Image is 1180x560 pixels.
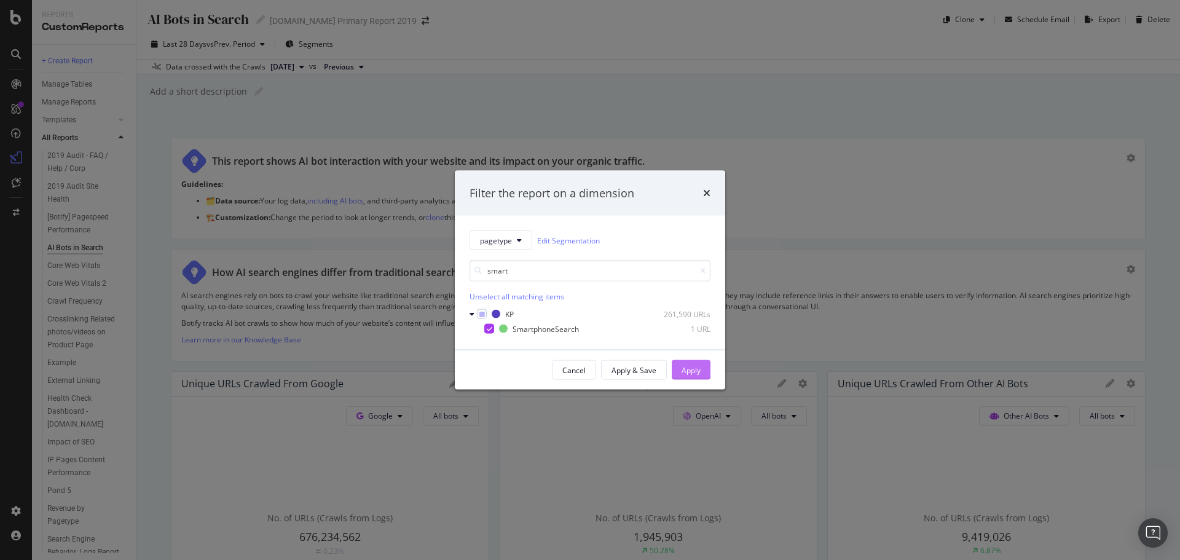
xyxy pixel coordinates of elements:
button: Apply & Save [601,360,667,380]
div: KP [505,309,514,319]
input: Search [470,260,710,282]
a: Edit Segmentation [537,234,600,246]
div: Open Intercom Messenger [1138,518,1168,548]
div: Cancel [562,365,586,375]
div: Unselect all matching items [470,291,710,302]
div: 1 URL [650,323,710,334]
div: 261,590 URLs [650,309,710,319]
button: Cancel [552,360,596,380]
div: SmartphoneSearch [513,323,579,334]
button: Apply [672,360,710,380]
span: pagetype [480,235,512,245]
div: times [703,185,710,201]
div: Apply & Save [612,365,656,375]
div: Apply [682,365,701,375]
button: pagetype [470,231,532,250]
div: modal [455,170,725,390]
div: Filter the report on a dimension [470,185,634,201]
